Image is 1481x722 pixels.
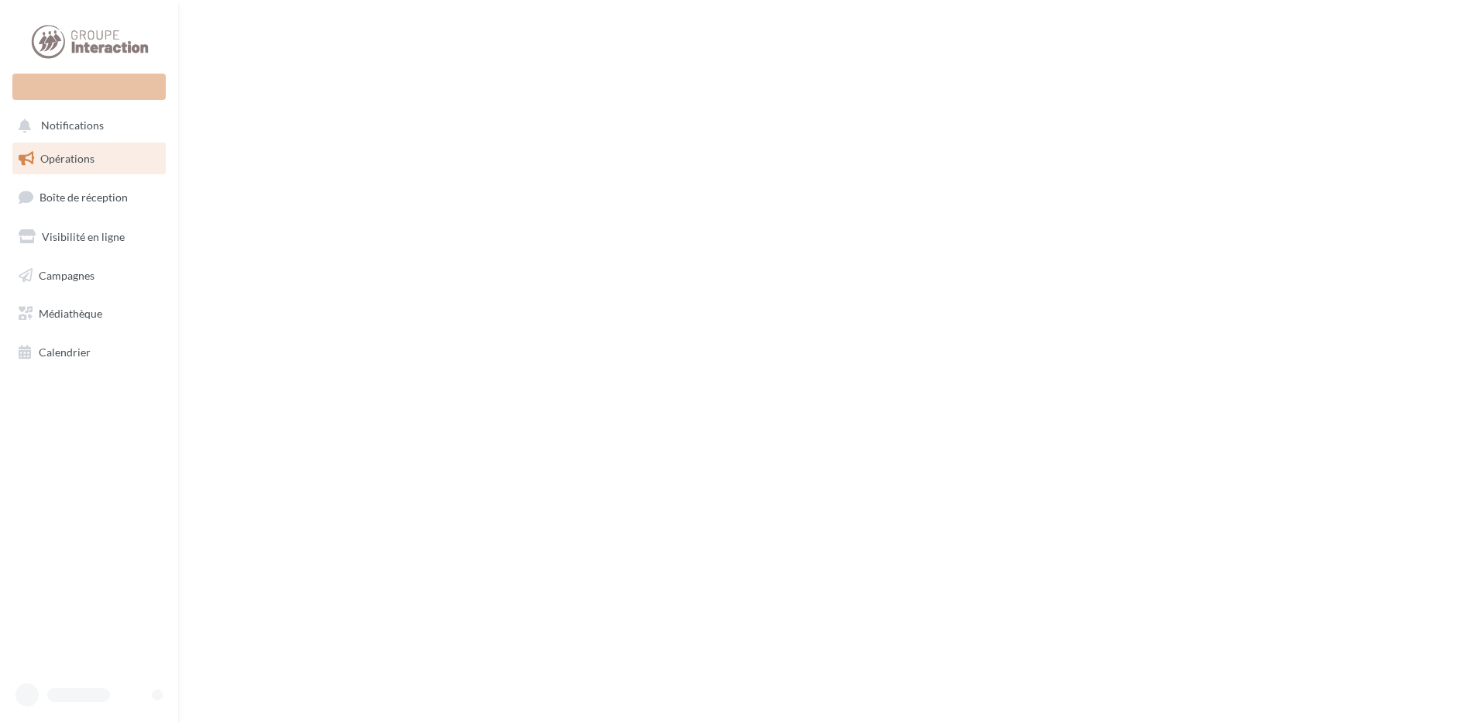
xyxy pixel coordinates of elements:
[9,180,169,214] a: Boîte de réception
[39,268,94,281] span: Campagnes
[39,307,102,320] span: Médiathèque
[9,297,169,330] a: Médiathèque
[9,260,169,292] a: Campagnes
[40,191,128,204] span: Boîte de réception
[40,152,94,165] span: Opérations
[42,230,125,243] span: Visibilité en ligne
[12,74,166,100] div: Nouvelle campagne
[41,119,104,132] span: Notifications
[9,336,169,369] a: Calendrier
[9,221,169,253] a: Visibilité en ligne
[39,346,91,359] span: Calendrier
[9,143,169,175] a: Opérations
